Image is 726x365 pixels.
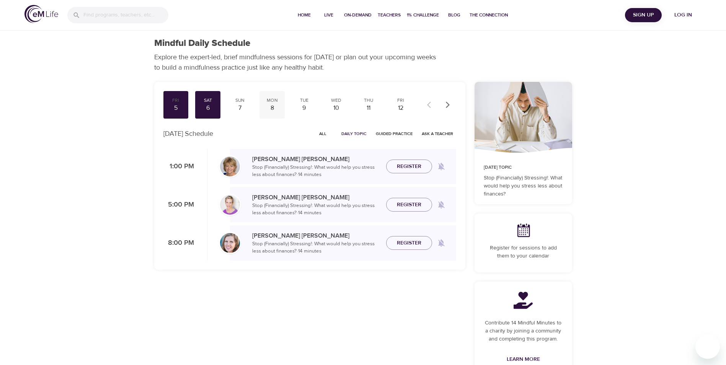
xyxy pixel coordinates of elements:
[341,130,367,137] span: Daily Topic
[386,160,432,174] button: Register
[378,11,401,19] span: Teachers
[327,104,346,112] div: 10
[376,130,413,137] span: Guided Practice
[295,97,314,104] div: Tue
[359,97,378,104] div: Thu
[386,198,432,212] button: Register
[198,104,217,112] div: 6
[163,200,194,210] p: 5:00 PM
[359,104,378,112] div: 11
[338,128,370,140] button: Daily Topic
[391,97,410,104] div: Fri
[163,129,213,139] p: [DATE] Schedule
[625,8,662,22] button: Sign Up
[311,128,335,140] button: All
[314,130,332,137] span: All
[484,244,563,260] p: Register for sessions to add them to your calendar
[154,38,250,49] h1: Mindful Daily Schedule
[166,104,186,112] div: 5
[252,155,380,164] p: [PERSON_NAME] [PERSON_NAME]
[220,195,240,215] img: kellyb.jpg
[432,157,450,176] span: Remind me when a class goes live every Friday at 1:00 PM
[252,231,380,240] p: [PERSON_NAME] [PERSON_NAME]
[397,238,421,248] span: Register
[252,193,380,202] p: [PERSON_NAME] [PERSON_NAME]
[419,128,456,140] button: Ask a Teacher
[665,8,702,22] button: Log in
[484,164,563,171] p: [DATE] Topic
[327,97,346,104] div: Wed
[24,5,58,23] img: logo
[432,234,450,252] span: Remind me when a class goes live every Friday at 8:00 PM
[391,104,410,112] div: 12
[230,97,250,104] div: Sun
[295,104,314,112] div: 9
[668,10,698,20] span: Log in
[484,174,563,198] p: Stop (Financially) Stressing!: What would help you stress less about finances?
[397,200,421,210] span: Register
[386,236,432,250] button: Register
[198,97,217,104] div: Sat
[344,11,372,19] span: On-Demand
[295,11,313,19] span: Home
[220,156,240,176] img: Lisa_Wickham-min.jpg
[407,11,439,19] span: 1% Challenge
[252,240,380,255] p: Stop (Financially) Stressing!: What would help you stress less about finances? · 14 minutes
[507,355,540,364] span: Learn More
[397,162,421,171] span: Register
[373,128,416,140] button: Guided Practice
[83,7,168,23] input: Find programs, teachers, etc...
[445,11,463,19] span: Blog
[163,238,194,248] p: 8:00 PM
[470,11,508,19] span: The Connection
[166,97,186,104] div: Fri
[220,233,240,253] img: Breon_Michel-min.jpg
[432,196,450,214] span: Remind me when a class goes live every Friday at 5:00 PM
[263,97,282,104] div: Mon
[252,164,380,179] p: Stop (Financially) Stressing!: What would help you stress less about finances? · 14 minutes
[320,11,338,19] span: Live
[263,104,282,112] div: 8
[154,52,441,73] p: Explore the expert-led, brief mindfulness sessions for [DATE] or plan out your upcoming weeks to ...
[628,10,659,20] span: Sign Up
[484,319,563,343] p: Contribute 14 Mindful Minutes to a charity by joining a community and completing this program.
[252,202,380,217] p: Stop (Financially) Stressing!: What would help you stress less about finances? · 14 minutes
[422,130,453,137] span: Ask a Teacher
[230,104,250,112] div: 7
[163,161,194,172] p: 1:00 PM
[695,334,720,359] iframe: Button to launch messaging window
